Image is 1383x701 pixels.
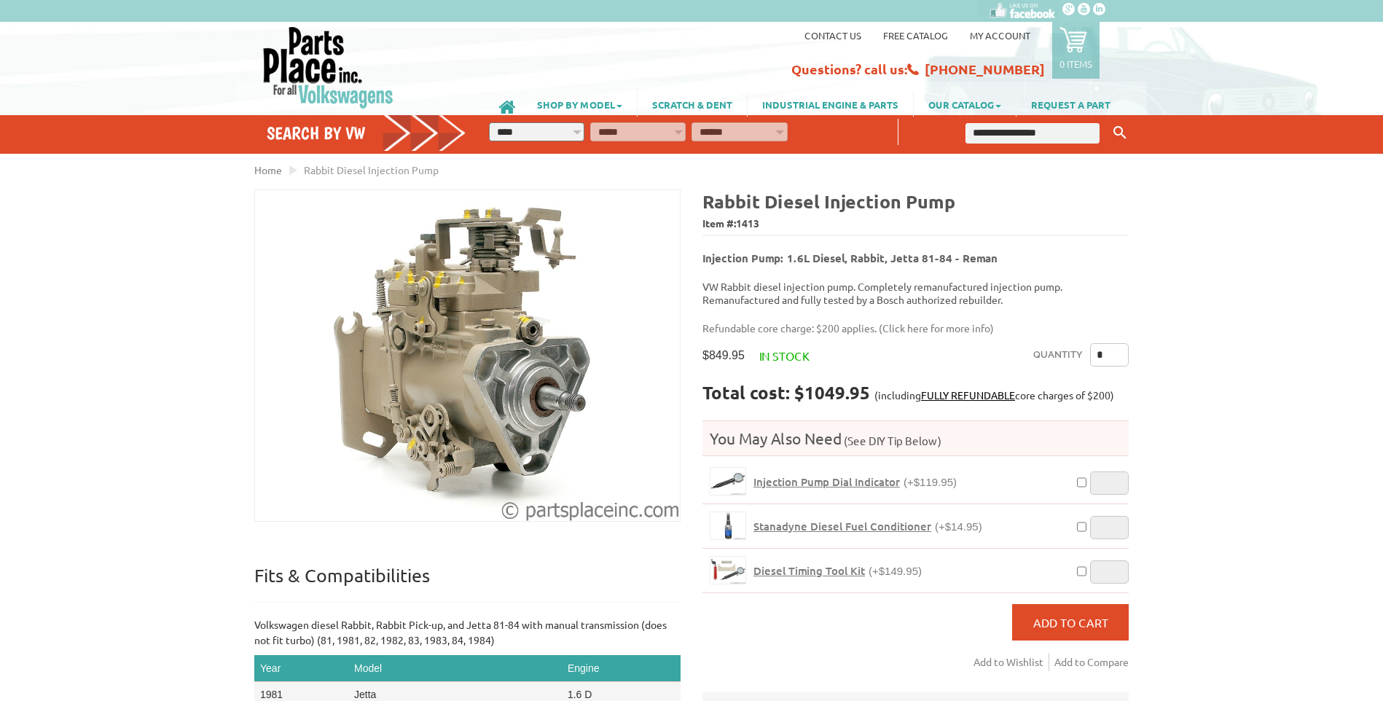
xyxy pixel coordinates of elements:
b: Injection Pump: 1.6L Diesel, Rabbit, Jetta 81-84 - Reman [702,251,998,265]
a: REQUEST A PART [1016,92,1125,117]
a: Injection Pump Dial Indicator [710,467,746,496]
img: Rabbit Diesel Injection Pump [255,190,680,521]
a: Home [254,163,282,176]
th: Year [254,655,348,682]
a: Diesel Timing Tool Kit [710,556,746,584]
strong: Total cost: $1049.95 [702,381,870,404]
a: Stanadyne Diesel Fuel Conditioner(+$14.95) [753,520,982,533]
span: (See DIY Tip Below) [842,434,941,447]
a: Free Catalog [883,29,948,42]
img: Injection Pump Dial Indicator [710,468,745,495]
a: 0 items [1052,22,1100,79]
a: INDUSTRIAL ENGINE & PARTS [748,92,913,117]
a: Stanadyne Diesel Fuel Conditioner [710,512,746,540]
span: Stanadyne Diesel Fuel Conditioner [753,519,931,533]
a: Click here for more info [882,321,990,334]
img: Stanadyne Diesel Fuel Conditioner [710,512,745,539]
span: Diesel Timing Tool Kit [753,563,865,578]
p: Fits & Compatibilities [254,564,681,603]
h4: Search by VW [267,122,466,144]
span: 1413 [736,216,759,230]
p: Volkswagen diesel Rabbit, Rabbit Pick-up, and Jetta 81-84 with manual transmission (does not fit ... [254,617,681,648]
a: FULLY REFUNDABLE [921,388,1015,402]
a: My Account [970,29,1030,42]
span: Rabbit Diesel Injection Pump [304,163,439,176]
a: SCRATCH & DENT [638,92,747,117]
h4: You May Also Need [702,428,1129,448]
a: Add to Wishlist [973,653,1049,671]
span: $849.95 [702,348,745,362]
img: Parts Place Inc! [262,26,395,109]
th: Engine [562,655,681,682]
a: Injection Pump Dial Indicator(+$119.95) [753,475,957,489]
span: Add to Cart [1033,615,1108,630]
a: SHOP BY MODEL [522,92,637,117]
label: Quantity [1033,343,1083,367]
span: Injection Pump Dial Indicator [753,474,900,489]
img: Diesel Timing Tool Kit [710,557,745,584]
span: (+$149.95) [869,565,922,577]
span: In stock [759,348,810,363]
a: OUR CATALOG [914,92,1016,117]
a: Contact us [804,29,861,42]
p: 0 items [1059,58,1092,70]
b: Rabbit Diesel Injection Pump [702,189,955,213]
span: (including core charges of $200) [874,388,1114,402]
p: VW Rabbit diesel injection pump. Completely remanufactured injection pump. Remanufactured and ful... [702,280,1129,306]
span: Item #: [702,214,1129,235]
p: Refundable core charge: $200 applies. ( ) [702,321,1118,336]
th: Model [348,655,562,682]
button: Add to Cart [1012,604,1129,641]
a: Diesel Timing Tool Kit(+$149.95) [753,564,922,578]
a: Add to Compare [1054,653,1129,671]
span: (+$119.95) [904,476,957,488]
span: (+$14.95) [935,520,982,533]
button: Keyword Search [1109,121,1131,145]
